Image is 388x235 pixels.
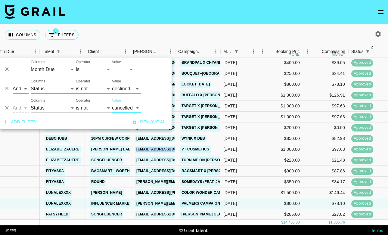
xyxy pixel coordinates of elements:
[180,146,211,153] a: VT Cosmetics
[45,189,72,196] a: lunalexxxx
[90,200,158,207] a: Influencer Marketing Factory
[223,125,237,131] div: Oct '24
[90,146,143,153] a: [PERSON_NAME] Labs Inc.
[303,155,348,166] div: $21.48
[258,198,303,209] div: $800.00
[1,116,39,128] button: Add filter
[180,59,226,66] a: Brandpal x Chyanne
[303,166,348,177] div: $87.86
[223,114,237,120] div: Oct '24
[180,91,236,99] a: Buffalo x [PERSON_NAME]
[90,189,124,196] a: [PERSON_NAME]
[135,189,233,196] a: [EMAIL_ADDRESS][PERSON_NAME][DOMAIN_NAME]
[258,122,303,133] div: $200.00
[223,179,237,185] div: Oct '24
[178,46,203,57] div: Campaign (Type)
[303,101,348,112] div: $97.63
[328,220,331,225] div: $
[267,47,275,56] button: Sort
[180,135,206,142] a: WYNK x Deb
[371,227,383,233] a: Terms
[313,47,321,56] button: Sort
[303,122,348,133] div: $0.00
[43,46,54,57] div: Talent
[112,98,121,103] label: Value
[351,125,373,131] span: approved
[180,156,253,164] a: Turn Me On [PERSON_NAME] & Alur
[31,79,45,84] label: Columns
[351,46,364,57] div: Status
[241,47,249,56] button: Sort
[135,200,233,207] a: [PERSON_NAME][EMAIL_ADDRESS][DOMAIN_NAME]
[303,187,348,198] div: $146.44
[369,44,375,50] span: 2
[90,156,123,164] a: Songfluencer
[351,157,373,163] span: approved
[303,209,348,220] div: $27.82
[90,178,106,186] a: Round
[232,47,241,56] div: 1 active filter
[303,90,348,101] div: $126.91
[180,189,235,196] a: Color Wonder Campaign
[375,6,387,18] button: open drawer
[351,82,373,87] span: approved
[258,57,303,68] div: $400.00
[31,98,45,103] label: Columns
[223,146,237,152] div: Oct '24
[45,146,81,153] a: elizabetzauere
[180,81,211,88] a: Locket [DATE]
[166,47,175,56] button: Menu
[121,47,130,56] button: Menu
[45,167,65,175] a: fityassa
[275,46,302,57] div: Booking Price
[258,90,303,101] div: $1,300.00
[31,60,45,65] label: Columns
[232,47,241,56] button: Show filters
[258,133,303,144] div: $850.00
[175,46,220,57] div: Campaign (Type)
[258,209,303,220] div: $285.00
[90,135,131,142] a: 10PM Curfew Corp
[2,65,11,74] button: Delete
[40,46,85,57] div: Talent
[13,84,29,94] select: Logic operator
[258,112,303,122] div: $1,000.00
[13,103,29,113] select: Logic operator
[180,124,267,131] a: Target x [PERSON_NAME]—Reimbursment
[223,200,237,206] div: Oct '24
[303,68,348,79] div: $24.41
[223,190,237,196] div: Oct '24
[76,60,90,65] label: Operator
[351,147,373,152] span: approved
[351,168,373,174] span: approved
[179,227,208,233] div: © Grail Talent
[220,46,258,57] div: Month Due
[76,79,90,84] label: Operator
[14,47,23,56] button: Sort
[45,135,69,142] a: debchubb
[283,220,300,225] div: 14,405.00
[2,103,11,112] button: Delete
[303,198,348,209] div: $78.10
[135,156,202,164] a: [EMAIL_ADDRESS][DOMAIN_NAME]
[85,46,130,57] div: Client
[180,178,279,186] a: Somedays (feat. Jazzy & D.O.D) - [PERSON_NAME]
[351,190,373,196] span: approved
[45,156,81,164] a: elizabetzauere
[90,167,186,175] a: Bagsmart - WORTHFIND INTERNATIONAL LIMITED
[351,103,373,109] span: approved
[303,177,348,187] div: $34.17
[258,177,303,187] div: $350.00
[303,79,348,90] div: $78.10
[45,200,72,207] a: lunalexxxx
[223,168,237,174] div: Oct '24
[303,47,312,56] button: Menu
[364,47,372,56] button: Show filters
[180,70,243,77] a: Bouquet–[GEOGRAPHIC_DATA]
[258,187,303,198] div: $1,500.00
[130,116,170,128] button: Remove all
[133,46,158,57] div: [PERSON_NAME]
[364,47,372,56] div: 2 active filters
[88,46,99,57] div: Client
[223,81,237,87] div: Oct '24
